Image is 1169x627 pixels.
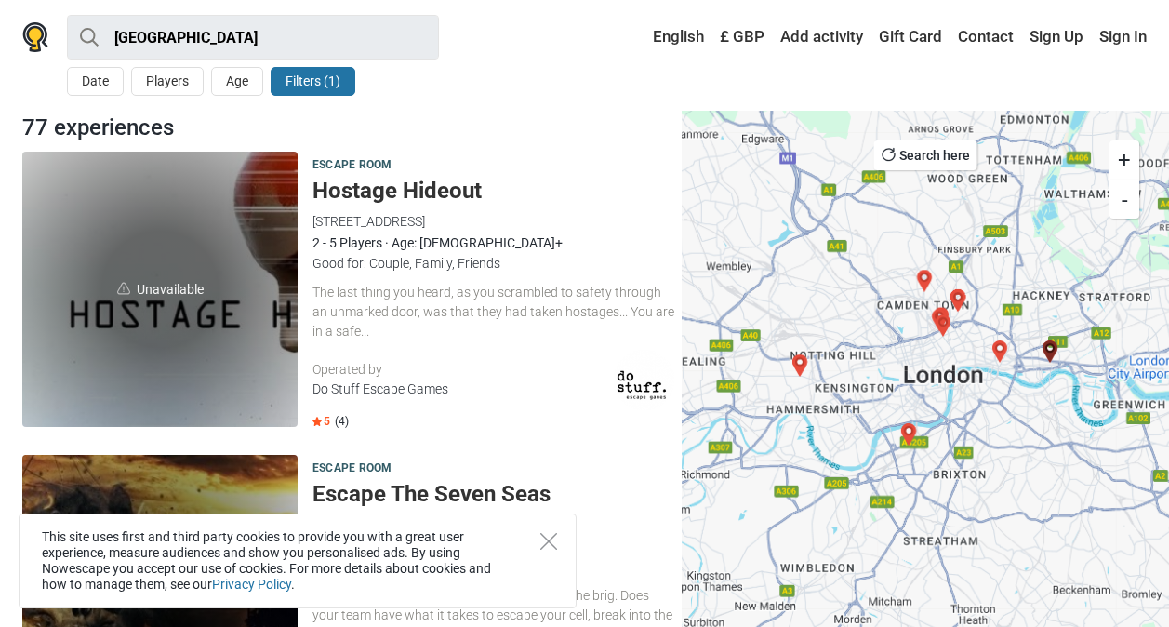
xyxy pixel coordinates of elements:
[890,416,927,453] div: Pie and Mash Shop
[874,140,977,170] button: Search here
[22,22,48,52] img: Nowescape logo
[1095,20,1147,54] a: Sign In
[212,577,291,592] a: Privacy Policy
[953,20,1018,54] a: Contact
[312,253,674,273] div: Good for: Couple, Family, Friends
[874,20,947,54] a: Gift Card
[921,301,958,339] div: Murder Mr. E
[312,459,392,479] span: Escape room
[1109,140,1139,180] button: +
[1025,20,1088,54] a: Sign Up
[335,414,349,429] span: (4)
[67,15,439,60] input: try “London”
[131,67,204,96] button: Players
[312,211,674,232] div: [STREET_ADDRESS]
[312,178,674,205] h5: Hostage Hideout
[640,31,653,44] img: English
[312,417,322,426] img: Star
[67,67,124,96] button: Date
[312,414,330,429] span: 5
[312,380,614,399] div: Do Stuff Escape Games
[19,514,577,608] div: This site uses first and third party cookies to provide you with a great user experience, measure...
[312,360,614,380] div: Operated by
[22,152,298,427] a: unavailableUnavailable Hostage Hideout
[540,533,557,550] button: Close
[271,67,355,96] button: Filters (1)
[211,67,263,96] button: Age
[22,152,298,427] span: Unavailable
[939,282,976,319] div: Plan52 (Room 2)
[312,233,674,253] div: 2 - 5 Players · Age: [DEMOGRAPHIC_DATA]+
[312,481,674,508] h5: Escape The Seven Seas
[635,20,709,54] a: English
[1031,333,1069,370] div: Escape The Seven Seas
[981,333,1018,370] div: Bank Heist
[117,282,130,295] img: unavailable
[924,307,962,344] div: Major X Ploe-Shun
[614,350,674,410] img: Do Stuff Escape Games
[906,262,943,300] div: Mission: Breakout - Codebreakers
[715,20,769,54] a: £ GBP
[312,283,674,340] div: The last thing you heard, as you scrambled to safety through an unmarked door, was that they had ...
[1109,180,1139,219] button: -
[781,347,818,384] div: The Da Vinci Room
[312,155,392,176] span: Escape room
[776,20,868,54] a: Add activity
[15,111,682,144] div: 77 experiences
